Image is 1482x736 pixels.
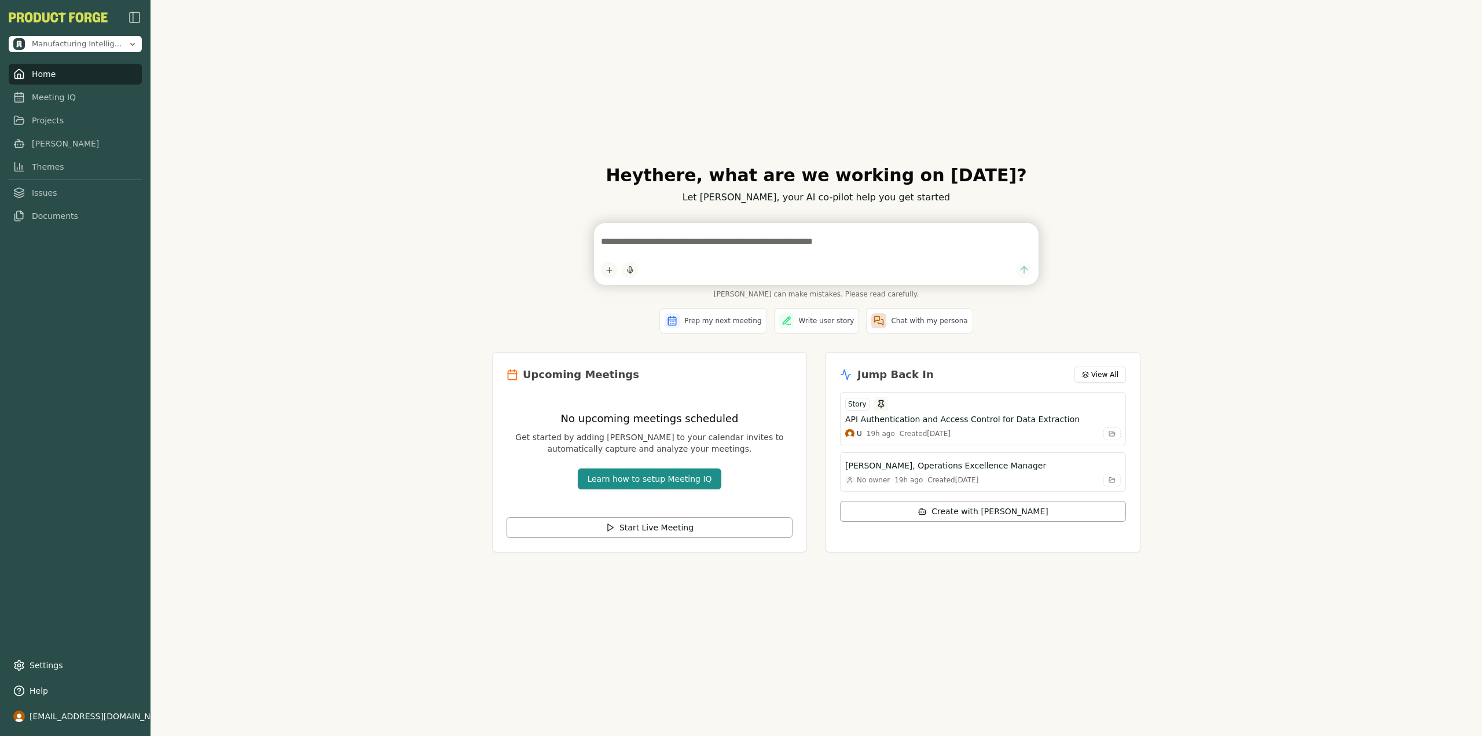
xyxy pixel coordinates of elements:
[931,506,1048,517] span: Create with [PERSON_NAME]
[9,156,142,177] a: Themes
[9,133,142,154] a: [PERSON_NAME]
[523,367,639,383] h2: Upcoming Meetings
[867,429,895,438] div: 19h ago
[9,706,142,727] button: [EMAIL_ADDRESS][DOMAIN_NAME]
[128,10,142,24] img: sidebar
[659,308,766,334] button: Prep my next meeting
[578,468,721,489] button: Learn how to setup Meeting IQ
[857,475,890,485] span: No owner
[9,12,108,23] img: Product Forge
[13,38,25,50] img: Manufacturing Intelligence Hub
[927,475,978,485] div: Created [DATE]
[840,501,1126,522] button: Create with [PERSON_NAME]
[507,431,793,455] p: Get started by adding [PERSON_NAME] to your calendar invites to automatically capture and analyze...
[845,460,1046,471] h3: [PERSON_NAME], Operations Excellence Manager
[866,308,973,334] button: Chat with my persona
[845,398,870,411] div: Story
[891,316,967,325] span: Chat with my persona
[1091,370,1118,379] span: View All
[507,517,793,538] button: Start Live Meeting
[619,522,694,533] span: Start Live Meeting
[9,206,142,226] a: Documents
[9,680,142,701] button: Help
[601,262,617,278] button: Add content to chat
[594,290,1039,299] span: [PERSON_NAME] can make mistakes. Please read carefully.
[9,64,142,85] a: Home
[799,316,854,325] span: Write user story
[128,10,142,24] button: Close Sidebar
[9,110,142,131] a: Projects
[1016,262,1032,278] button: Send message
[9,655,142,676] a: Settings
[894,475,923,485] div: 19h ago
[13,711,25,722] img: profile
[9,182,142,203] a: Issues
[492,165,1140,186] h1: Hey there , what are we working on [DATE]?
[622,262,638,278] button: Start dictation
[857,367,934,383] h2: Jump Back In
[9,87,142,108] a: Meeting IQ
[845,413,1080,425] h3: API Authentication and Access Control for Data Extraction
[32,39,123,49] span: Manufacturing Intelligence Hub
[9,12,108,23] button: PF-Logo
[684,316,761,325] span: Prep my next meeting
[492,191,1140,204] p: Let [PERSON_NAME], your AI co-pilot help you get started
[1074,367,1126,383] button: View All
[507,411,793,427] h3: No upcoming meetings scheduled
[845,429,854,438] img: User
[900,429,951,438] div: Created [DATE]
[9,36,142,52] button: Open organization switcher
[774,308,860,334] button: Write user story
[857,429,862,438] span: U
